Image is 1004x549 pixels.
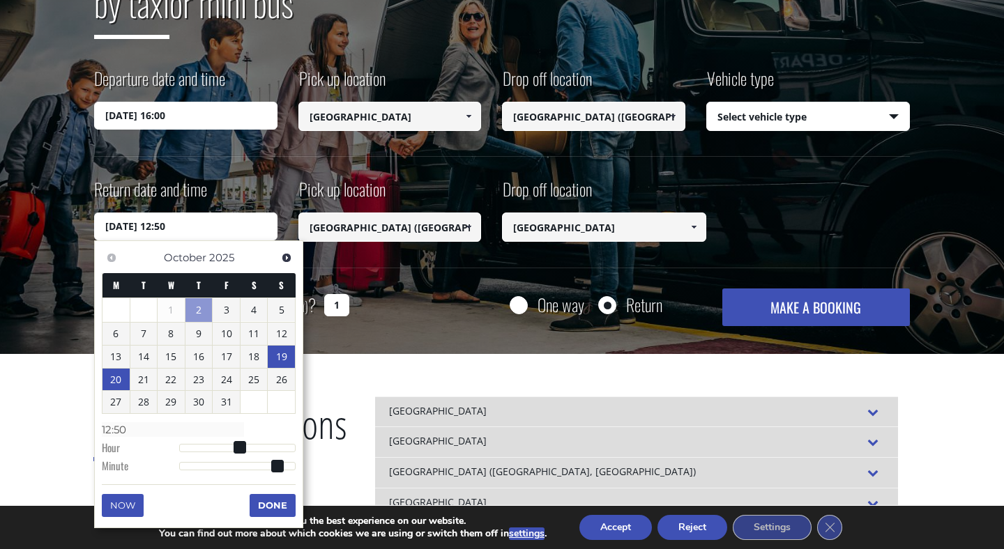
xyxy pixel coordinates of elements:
a: 17 [213,346,240,368]
span: Previous [106,252,117,263]
span: 2025 [209,251,234,264]
label: Drop off location [502,66,592,102]
img: tab_keywords_by_traffic_grey.svg [139,81,150,92]
a: 30 [185,391,213,413]
label: Departure date and time [94,66,225,102]
a: 10 [213,323,240,345]
a: 22 [158,369,185,391]
span: Tuesday [142,278,146,292]
label: Drop off location [502,177,592,212]
label: Pick up location [298,66,386,102]
span: Popular [93,397,192,461]
a: Show All Items [457,102,480,131]
a: 5 [268,299,295,321]
a: 19 [268,346,295,368]
a: 14 [130,346,158,368]
a: 12 [268,323,295,345]
span: Thursday [197,278,201,292]
div: [GEOGRAPHIC_DATA] [375,488,898,518]
label: Return date and time [94,177,207,212]
button: Now [102,494,144,516]
a: 8 [158,323,185,345]
a: 20 [102,369,130,391]
button: Done [250,494,296,516]
span: Next [281,252,292,263]
a: Show All Items [457,212,480,242]
span: Select vehicle type [707,102,910,132]
span: Sunday [279,278,284,292]
p: We are using cookies to give you the best experience on our website. [159,515,547,527]
div: Keywords by Traffic [154,82,235,91]
a: 26 [268,369,295,391]
a: 3 [213,299,240,321]
input: Select pickup location [298,212,482,242]
a: 28 [130,391,158,413]
span: 1 [158,299,185,321]
div: [GEOGRAPHIC_DATA] [375,396,898,427]
input: Select drop-off location [502,102,685,131]
img: website_grey.svg [22,36,33,47]
dt: Minute [102,458,179,477]
p: You can find out more about which cookies we are using or switch them off in . [159,527,547,540]
a: 13 [102,346,130,368]
a: Previous [102,248,121,267]
div: Domain: [DOMAIN_NAME] [36,36,153,47]
label: Return [626,296,662,314]
a: 16 [185,346,213,368]
input: Select drop-off location [502,212,706,242]
label: One way [538,296,584,314]
span: Monday [113,278,119,292]
div: [GEOGRAPHIC_DATA] ([GEOGRAPHIC_DATA], [GEOGRAPHIC_DATA]) [375,457,898,488]
label: Vehicle type [706,66,774,102]
span: Wednesday [168,278,174,292]
a: 31 [213,391,240,413]
button: settings [509,527,545,540]
span: October [164,251,206,264]
h2: Destinations [93,396,347,472]
a: 18 [241,346,268,368]
a: 11 [241,323,268,345]
a: 9 [185,323,213,345]
span: Saturday [252,278,257,292]
span: Friday [225,278,229,292]
a: Show All Items [682,212,705,242]
a: Show All Items [661,102,684,131]
button: MAKE A BOOKING [722,288,910,326]
button: Close GDPR Cookie Banner [817,515,842,540]
div: Domain Overview [53,82,125,91]
a: 2 [185,298,213,322]
a: 24 [213,369,240,391]
img: logo_orange.svg [22,22,33,33]
button: Accept [579,515,652,540]
dt: Hour [102,440,179,458]
a: 29 [158,391,185,413]
a: 7 [130,323,158,345]
a: 27 [102,391,130,413]
a: 6 [102,323,130,345]
button: Reject [657,515,727,540]
label: Pick up location [298,177,386,212]
a: 4 [241,299,268,321]
input: Select pickup location [298,102,482,131]
img: tab_domain_overview_orange.svg [38,81,49,92]
a: 15 [158,346,185,368]
a: 25 [241,369,268,391]
a: 23 [185,369,213,391]
button: Settings [733,515,812,540]
div: v 4.0.25 [39,22,68,33]
a: 21 [130,369,158,391]
a: Next [277,248,296,267]
div: [GEOGRAPHIC_DATA] [375,426,898,457]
